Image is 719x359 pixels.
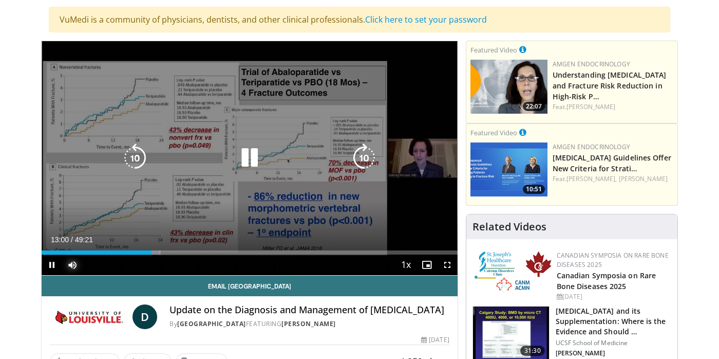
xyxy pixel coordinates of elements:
[553,102,673,112] div: Feat.
[556,339,671,347] p: UCSF School of Medicine
[470,142,547,196] img: 7b525459-078d-43af-84f9-5c25155c8fbb.png.150x105_q85_crop-smart_upscale.jpg
[523,102,545,111] span: 22:07
[523,185,545,194] span: 10:51
[566,174,617,183] a: [PERSON_NAME],
[553,60,630,68] a: Amgen Endocrinology
[396,255,417,275] button: Playback Rate
[177,319,246,328] a: [GEOGRAPHIC_DATA]
[51,236,69,244] span: 13:00
[421,335,449,345] div: [DATE]
[553,153,671,173] a: [MEDICAL_DATA] Guidelines Offer New Criteria for Strati…
[75,236,93,244] span: 49:21
[42,276,458,296] a: Email [GEOGRAPHIC_DATA]
[437,255,458,275] button: Fullscreen
[417,255,437,275] button: Enable picture-in-picture mode
[556,349,671,357] p: [PERSON_NAME]
[553,142,630,151] a: Amgen Endocrinology
[470,60,547,114] a: 22:07
[169,319,449,329] div: By FEATURING
[365,14,487,25] a: Click here to set your password
[49,7,670,32] div: VuMedi is a community of physicians, dentists, and other clinical professionals.
[62,255,83,275] button: Mute
[71,236,73,244] span: /
[470,45,517,55] small: Featured Video
[470,128,517,137] small: Featured Video
[520,346,545,356] span: 31:30
[133,304,157,329] a: D
[281,319,336,328] a: [PERSON_NAME]
[553,174,673,184] div: Feat.
[472,221,546,233] h4: Related Videos
[475,251,552,293] img: 59b7dea3-8883-45d6-a110-d30c6cb0f321.png.150x105_q85_autocrop_double_scale_upscale_version-0.2.png
[566,102,615,111] a: [PERSON_NAME]
[169,304,449,316] h4: Update on the Diagnosis and Management of [MEDICAL_DATA]
[557,251,669,269] a: Canadian Symposia on Rare Bone Diseases 2025
[42,255,62,275] button: Pause
[557,292,669,301] div: [DATE]
[470,142,547,196] a: 10:51
[470,60,547,114] img: c9a25db3-4db0-49e1-a46f-17b5c91d58a1.png.150x105_q85_crop-smart_upscale.png
[42,250,458,255] div: Progress Bar
[556,306,671,337] h3: [MEDICAL_DATA] and its Supplementation: Where is the Evidence and Should …
[619,174,668,183] a: [PERSON_NAME]
[557,271,656,291] a: Canadian Symposia on Rare Bone Diseases 2025
[50,304,128,329] img: University of Louisville
[42,41,458,276] video-js: Video Player
[553,70,667,101] a: Understanding [MEDICAL_DATA] and Fracture Risk Reduction in High-Risk P…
